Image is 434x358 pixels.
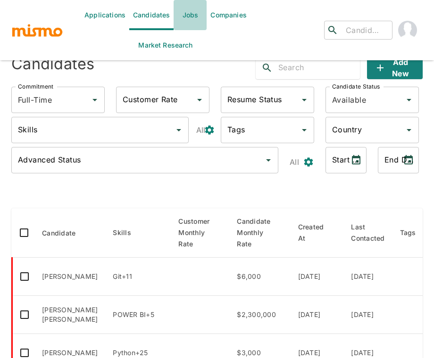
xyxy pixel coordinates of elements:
p: All [290,155,299,169]
input: MM/DD/YYYY [325,147,343,173]
p: Git, Express.js, Node.js, MongoDB, React, Redux, GraphQL, MySQL, Redis, RabbitMQ, Vue.js, C# [113,272,163,281]
button: Open [298,123,311,137]
button: search [256,57,278,79]
button: Open [402,123,416,137]
button: Add new [367,57,423,79]
input: Candidate search [342,24,388,37]
td: $6,000 [229,258,290,296]
input: Search [278,60,360,75]
button: Open [402,93,416,106]
th: Skills [105,208,171,258]
p: All [196,123,206,137]
span: Customer Monthly Rate [178,216,222,250]
p: Python, Amazon Web Services, AWS, ETL, SQL, API, CodeIgniter, Django, Git, JavaScript, jQuery, La... [113,348,163,358]
p: POWER BI, Data Science, SQL, Tableau, Microsoft Dynamics, CRM [113,310,163,319]
button: Choose date [347,151,366,170]
label: Commitment [18,82,53,90]
span: Candidate [42,228,88,239]
th: Last Contacted [343,208,392,258]
span: Candidate Monthly Rate [237,216,283,250]
button: Open [88,93,101,106]
th: Tags [392,208,424,258]
td: [DATE] [343,296,392,334]
a: Market Research [134,30,196,60]
img: Carmen Vilachá [398,21,417,40]
span: Created At [298,221,336,244]
button: Choose date [399,151,418,170]
td: [PERSON_NAME] [34,258,105,296]
td: [DATE] [291,296,344,334]
input: MM/DD/YYYY [378,147,395,173]
td: [DATE] [343,258,392,296]
button: Open [298,93,311,106]
button: account of current user [392,15,423,45]
button: Open [262,154,275,167]
td: $2,300,000 [229,296,290,334]
img: logo [11,23,63,37]
button: Open [172,123,185,137]
label: Candidate Status [332,82,380,90]
td: [DATE] [291,258,344,296]
td: [PERSON_NAME] [PERSON_NAME] [34,296,105,334]
h4: Candidates [11,55,95,73]
button: Open [193,93,206,106]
